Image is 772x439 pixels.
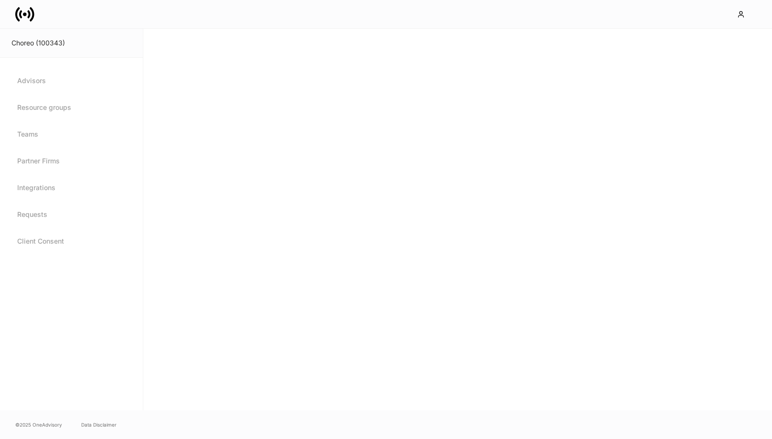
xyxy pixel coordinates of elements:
a: Client Consent [11,230,131,253]
a: Integrations [11,176,131,199]
a: Resource groups [11,96,131,119]
a: Partner Firms [11,150,131,172]
a: Teams [11,123,131,146]
a: Advisors [11,69,131,92]
a: Requests [11,203,131,226]
span: © 2025 OneAdvisory [15,421,62,428]
a: Data Disclaimer [81,421,117,428]
div: Choreo (100343) [11,38,131,48]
